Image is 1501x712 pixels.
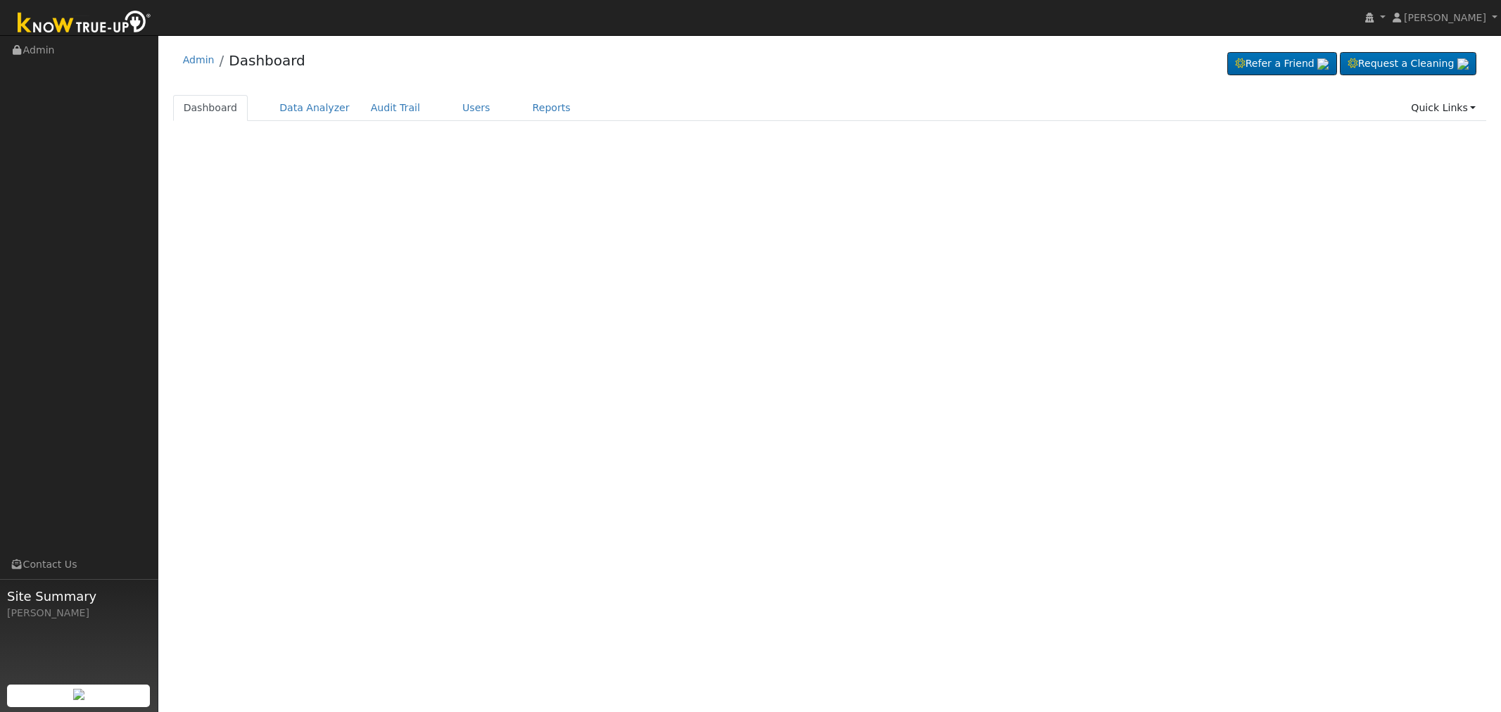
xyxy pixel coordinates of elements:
span: [PERSON_NAME] [1404,12,1486,23]
a: Refer a Friend [1227,52,1337,76]
a: Data Analyzer [269,95,360,121]
div: [PERSON_NAME] [7,606,151,621]
span: Site Summary [7,587,151,606]
a: Users [452,95,501,121]
a: Reports [522,95,581,121]
a: Dashboard [173,95,248,121]
img: retrieve [1317,58,1329,70]
img: retrieve [73,689,84,700]
a: Dashboard [229,52,305,69]
a: Quick Links [1400,95,1486,121]
a: Request a Cleaning [1340,52,1476,76]
a: Audit Trail [360,95,431,121]
img: Know True-Up [11,8,158,39]
a: Admin [183,54,215,65]
img: retrieve [1457,58,1469,70]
